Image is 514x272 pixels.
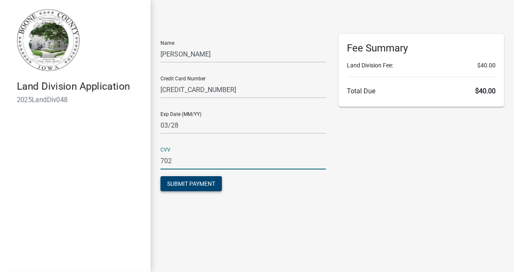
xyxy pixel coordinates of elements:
h6: Fee Summary [347,42,496,54]
h4: Land Division Application [17,80,144,92]
span: $40.00 [475,87,496,95]
span: $40.00 [477,61,496,70]
img: Boone County, Iowa [17,9,80,72]
h6: 2025LandDiv048 [17,96,144,104]
li: Land Division Fee: [347,61,496,70]
button: Submit Payment [160,176,222,191]
span: Submit Payment [167,180,215,187]
h6: Total Due [347,87,496,95]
